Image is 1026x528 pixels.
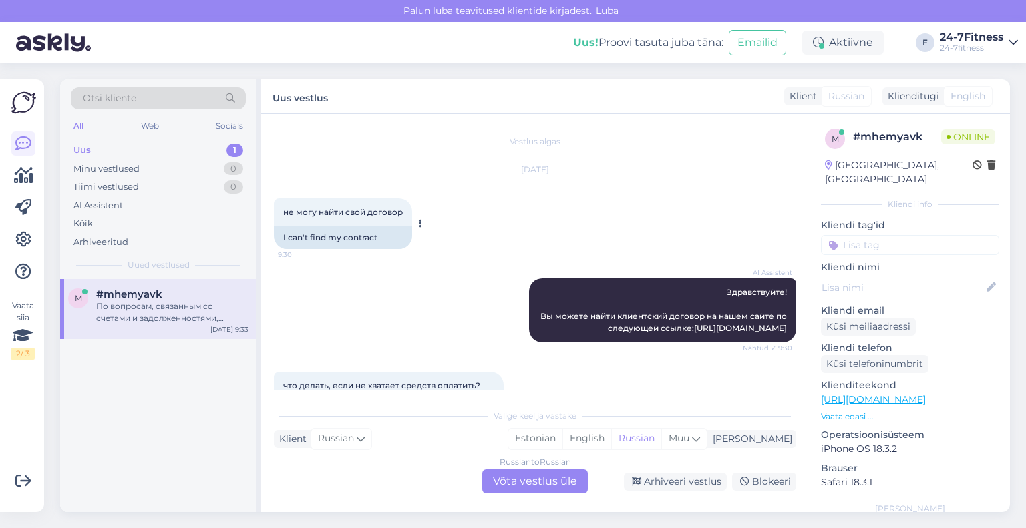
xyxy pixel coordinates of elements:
p: Klienditeekond [821,378,999,392]
div: 0 [224,180,243,194]
span: m [75,293,82,303]
span: Russian [828,89,864,103]
div: Vestlus algas [274,136,796,148]
div: 24-7fitness [940,43,1003,53]
div: Küsi meiliaadressi [821,318,916,336]
div: Russian to Russian [500,456,571,468]
span: #mhemyavk [96,288,162,300]
p: Kliendi tag'id [821,218,999,232]
p: Kliendi email [821,304,999,318]
div: Aktiivne [802,31,884,55]
button: Emailid [729,30,786,55]
div: AI Assistent [73,199,123,212]
div: Valige keel ja vastake [274,410,796,422]
div: I can't find my contract [274,226,412,249]
div: Uus [73,144,91,157]
p: Vaata edasi ... [821,411,999,423]
input: Lisa nimi [822,280,984,295]
div: Klient [784,89,817,103]
div: Arhiveeri vestlus [624,473,727,491]
img: Askly Logo [11,90,36,115]
input: Lisa tag [821,235,999,255]
div: Kõik [73,217,93,230]
p: Operatsioonisüsteem [821,428,999,442]
div: Proovi tasuta juba täna: [573,35,723,51]
div: Tiimi vestlused [73,180,139,194]
span: Uued vestlused [128,259,190,271]
a: 24-7Fitness24-7fitness [940,32,1018,53]
div: 24-7Fitness [940,32,1003,43]
div: All [71,117,86,135]
span: что делать, если не хватает средств оплатить? [283,380,480,390]
span: Luba [592,5,623,17]
p: iPhone OS 18.3.2 [821,442,999,456]
div: [DATE] 9:33 [210,324,248,334]
label: Uus vestlus [273,87,328,105]
div: Blokeeri [732,473,796,491]
div: Kliendi info [821,198,999,210]
span: AI Assistent [742,268,792,278]
div: Vaata siia [11,300,35,360]
span: Muu [669,432,689,444]
div: Russian [611,429,661,449]
span: не могу найти свой договор [283,207,403,217]
div: Socials [213,117,246,135]
span: Russian [318,431,354,446]
div: [DATE] [274,164,796,176]
a: [URL][DOMAIN_NAME] [694,323,787,333]
div: [GEOGRAPHIC_DATA], [GEOGRAPHIC_DATA] [825,158,973,186]
div: 0 [224,162,243,176]
p: Kliendi telefon [821,341,999,355]
span: English [951,89,985,103]
span: Otsi kliente [83,91,136,105]
div: 2 / 3 [11,348,35,360]
div: # mhemyavk [853,129,941,145]
div: Klienditugi [882,89,939,103]
div: [PERSON_NAME] [821,503,999,515]
span: Nähtud ✓ 9:30 [742,343,792,353]
div: Web [138,117,162,135]
div: Klient [274,432,307,446]
div: F [916,33,934,52]
a: [URL][DOMAIN_NAME] [821,393,926,405]
div: Küsi telefoninumbrit [821,355,928,373]
div: Minu vestlused [73,162,140,176]
div: English [562,429,611,449]
div: Estonian [508,429,562,449]
span: m [832,134,839,144]
div: [PERSON_NAME] [707,432,792,446]
p: Brauser [821,461,999,475]
div: Võta vestlus üle [482,469,588,493]
div: Arhiveeritud [73,236,128,249]
span: Online [941,129,995,144]
p: Kliendi nimi [821,260,999,274]
span: 9:30 [278,250,328,260]
div: По вопросам, связанным со счетами и задолженностями, пожалуйста, свяжитесь с нами по электронной ... [96,300,248,324]
b: Uus! [573,36,598,49]
div: 1 [226,144,243,157]
p: Safari 18.3.1 [821,475,999,489]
